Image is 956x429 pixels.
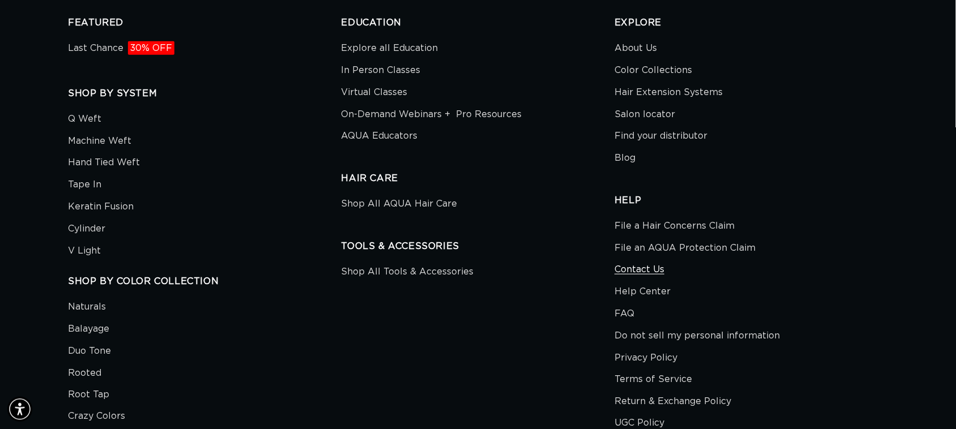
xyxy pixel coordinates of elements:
div: Accessibility Menu [7,397,32,422]
a: Virtual Classes [342,81,408,104]
a: Shop All Tools & Accessories [342,264,474,283]
a: Contact Us [614,259,664,281]
a: FAQ [614,303,634,325]
h2: SHOP BY COLOR COLLECTION [68,276,342,288]
h2: SHOP BY SYSTEM [68,88,342,100]
h2: HELP [614,195,888,207]
a: In Person Classes [342,59,421,81]
a: Balayage [68,318,109,340]
a: Explore all Education [342,40,438,59]
h2: TOOLS & ACCESSORIES [342,241,615,252]
a: Duo Tone [68,340,111,362]
a: Do not sell my personal information [614,325,780,347]
a: Find your distributor [614,125,707,147]
a: Rooted [68,362,101,384]
a: Blog [614,147,635,169]
a: Cylinder [68,218,105,240]
h2: HAIR CARE [342,173,615,185]
a: Last Chance30% OFF [68,40,174,59]
a: Hand Tied Weft [68,152,140,174]
a: Terms of Service [614,368,692,391]
a: File an AQUA Protection Claim [614,237,756,259]
a: On-Demand Webinars + Pro Resources [342,104,522,126]
a: Help Center [614,281,671,303]
a: Q Weft [68,111,101,130]
a: Naturals [68,299,106,318]
a: Crazy Colors [68,406,125,428]
a: AQUA Educators [342,125,418,147]
a: Hair Extension Systems [614,81,723,104]
a: Shop All AQUA Hair Care [342,196,458,215]
a: Privacy Policy [614,347,677,369]
span: 30% OFF [128,41,174,55]
a: File a Hair Concerns Claim [614,218,735,237]
a: Root Tap [68,384,109,406]
a: About Us [614,40,657,59]
a: Salon locator [614,104,675,126]
h2: FEATURED [68,17,342,29]
h2: EXPLORE [614,17,888,29]
a: V Light [68,240,101,262]
h2: EDUCATION [342,17,615,29]
a: Tape In [68,174,101,196]
a: Return & Exchange Policy [614,391,731,413]
a: Machine Weft [68,130,131,152]
a: Color Collections [614,59,692,81]
a: Keratin Fusion [68,196,134,218]
iframe: Chat Widget [899,375,956,429]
